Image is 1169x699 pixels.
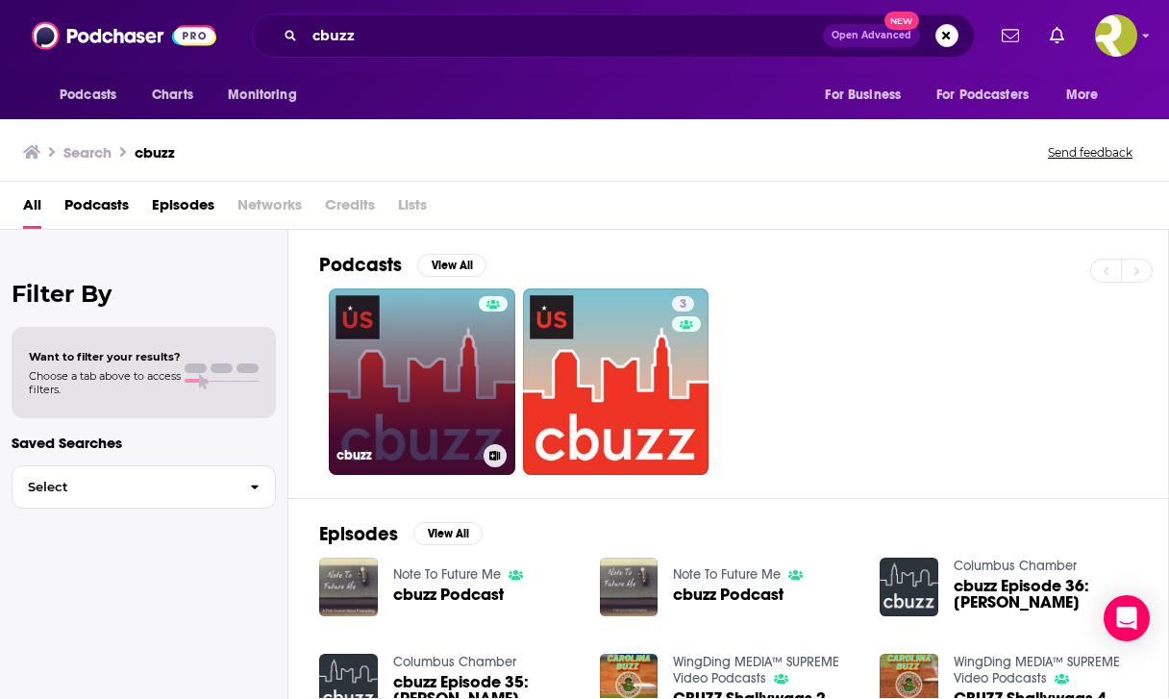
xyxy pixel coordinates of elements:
a: WingDing MEDIA™ SUPREME Video Podcasts [673,654,839,687]
span: Logged in as ResoluteTulsa [1095,14,1137,57]
span: Monitoring [228,82,296,109]
input: Search podcasts, credits, & more... [305,20,823,51]
h3: cbuzz [135,143,175,162]
img: cbuzz Episode 36: Adam Brouillette [880,558,938,616]
button: Select [12,465,276,509]
span: For Business [825,82,901,109]
a: cbuzz [329,288,515,475]
h2: Podcasts [319,253,402,277]
a: Podcasts [64,189,129,229]
span: cbuzz Episode 36: [PERSON_NAME] [954,578,1137,611]
img: Podchaser - Follow, Share and Rate Podcasts [32,17,216,54]
span: Choose a tab above to access filters. [29,369,181,396]
span: For Podcasters [936,82,1029,109]
span: Charts [152,82,193,109]
span: More [1066,82,1099,109]
div: Search podcasts, credits, & more... [252,13,975,58]
a: All [23,189,41,229]
span: New [884,12,919,30]
button: open menu [214,77,321,113]
button: View All [417,254,486,277]
span: Credits [325,189,375,229]
span: Want to filter your results? [29,350,181,363]
button: Open AdvancedNew [823,24,920,47]
a: cbuzz Podcast [673,587,783,603]
span: Lists [398,189,427,229]
h2: Filter By [12,280,276,308]
button: Show profile menu [1095,14,1137,57]
button: open menu [924,77,1057,113]
h2: Episodes [319,522,398,546]
a: Columbus Chamber [954,558,1077,574]
a: Note To Future Me [673,566,781,583]
button: View All [413,522,483,545]
button: open menu [46,77,141,113]
button: open menu [1053,77,1123,113]
div: Open Intercom Messenger [1104,595,1150,641]
a: EpisodesView All [319,522,483,546]
a: Note To Future Me [393,566,501,583]
a: 3 [523,288,709,475]
a: cbuzz Podcast [393,587,504,603]
a: cbuzz Episode 36: Adam Brouillette [954,578,1137,611]
button: open menu [811,77,925,113]
h3: Search [63,143,112,162]
a: 3 [672,296,694,312]
span: Podcasts [60,82,116,109]
button: Send feedback [1042,144,1138,161]
a: Show notifications dropdown [1042,19,1072,52]
img: cbuzz Podcast [319,558,378,616]
a: Show notifications dropdown [994,19,1027,52]
h3: cbuzz [336,447,476,463]
img: cbuzz Podcast [600,558,659,616]
span: Select [12,481,235,493]
span: 3 [680,295,686,314]
img: User Profile [1095,14,1137,57]
span: Networks [237,189,302,229]
a: PodcastsView All [319,253,486,277]
span: Open Advanced [832,31,911,40]
a: Charts [139,77,205,113]
a: WingDing MEDIA™ SUPREME Video Podcasts [954,654,1120,687]
a: Columbus Chamber [393,654,516,670]
p: Saved Searches [12,434,276,452]
a: Episodes [152,189,214,229]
